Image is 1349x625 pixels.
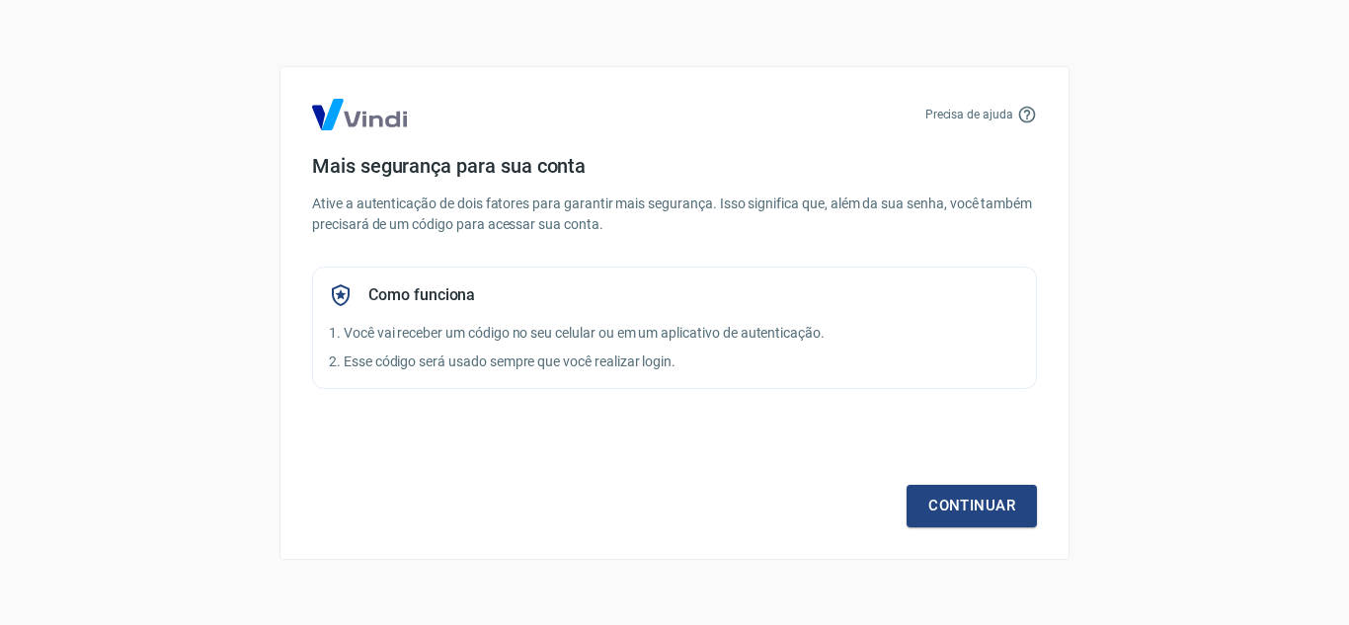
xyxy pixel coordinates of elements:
img: Logo Vind [312,99,407,130]
p: 1. Você vai receber um código no seu celular ou em um aplicativo de autenticação. [329,323,1020,344]
h5: Como funciona [368,285,475,305]
a: Continuar [907,485,1037,526]
p: Precisa de ajuda [925,106,1013,123]
p: Ative a autenticação de dois fatores para garantir mais segurança. Isso significa que, além da su... [312,194,1037,235]
h4: Mais segurança para sua conta [312,154,1037,178]
p: 2. Esse código será usado sempre que você realizar login. [329,352,1020,372]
